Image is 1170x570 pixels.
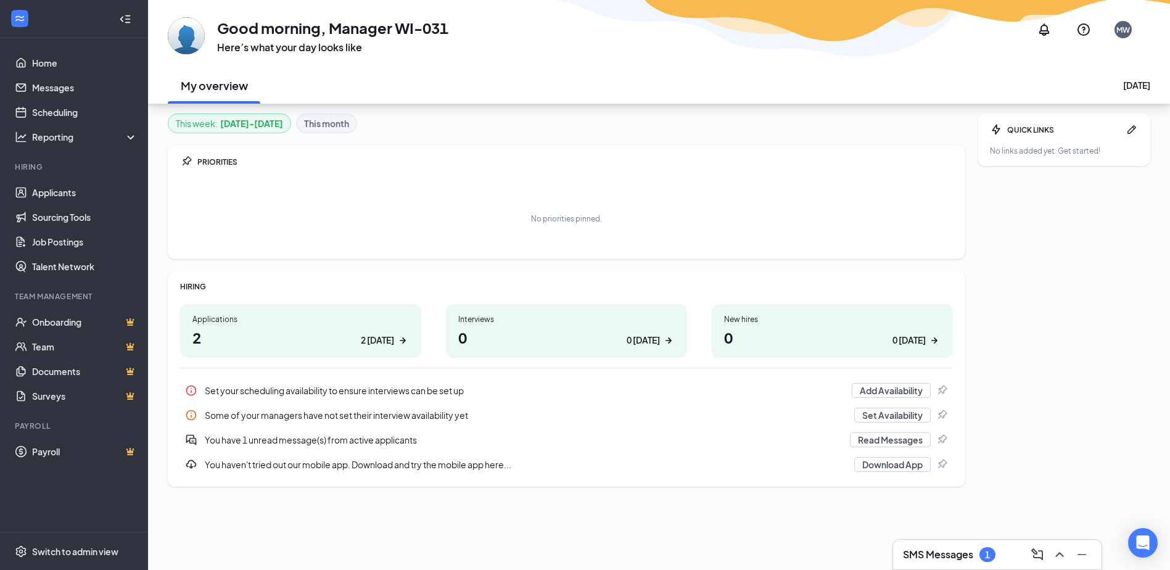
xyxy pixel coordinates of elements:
[397,334,409,347] svg: ArrowRight
[176,117,283,130] div: This week :
[32,205,138,229] a: Sourcing Tools
[985,550,990,560] div: 1
[185,384,197,397] svg: Info
[15,291,135,302] div: Team Management
[304,117,349,130] b: This month
[205,409,847,421] div: Some of your managers have not set their interview availability yet
[192,314,409,324] div: Applications
[197,157,953,167] div: PRIORITIES
[192,327,409,348] h1: 2
[1052,547,1067,562] svg: ChevronUp
[852,383,931,398] button: Add Availability
[14,12,26,25] svg: WorkstreamLogo
[928,334,941,347] svg: ArrowRight
[181,78,248,93] h2: My overview
[662,334,675,347] svg: ArrowRight
[168,17,205,54] img: Manager WI-031
[724,327,941,348] h1: 0
[361,334,394,347] div: 2 [DATE]
[180,427,953,452] a: DoubleChatActiveYou have 1 unread message(s) from active applicantsRead MessagesPin
[180,403,953,427] a: InfoSome of your managers have not set their interview availability yetSet AvailabilityPin
[180,452,953,477] a: DownloadYou haven't tried out our mobile app. Download and try the mobile app here...Download AppPin
[1007,125,1121,135] div: QUICK LINKS
[217,41,448,54] h3: Here’s what your day looks like
[32,75,138,100] a: Messages
[180,452,953,477] div: You haven't tried out our mobile app. Download and try the mobile app here...
[531,213,602,224] div: No priorities pinned.
[627,334,660,347] div: 0 [DATE]
[32,359,138,384] a: DocumentsCrown
[180,281,953,292] div: HIRING
[1037,22,1052,37] svg: Notifications
[1030,547,1045,562] svg: ComposeMessage
[458,327,675,348] h1: 0
[1076,22,1091,37] svg: QuestionInfo
[850,432,931,447] button: Read Messages
[180,304,421,358] a: Applications22 [DATE]ArrowRight
[185,409,197,421] svg: Info
[854,408,931,423] button: Set Availability
[892,334,926,347] div: 0 [DATE]
[936,458,948,471] svg: Pin
[1116,25,1130,35] div: MW
[32,254,138,279] a: Talent Network
[936,409,948,421] svg: Pin
[1126,123,1138,136] svg: Pen
[119,13,131,25] svg: Collapse
[903,548,973,561] h3: SMS Messages
[180,403,953,427] div: Some of your managers have not set their interview availability yet
[180,427,953,452] div: You have 1 unread message(s) from active applicants
[32,439,138,464] a: PayrollCrown
[712,304,953,358] a: New hires00 [DATE]ArrowRight
[15,545,27,558] svg: Settings
[15,162,135,172] div: Hiring
[1028,545,1047,564] button: ComposeMessage
[1074,547,1089,562] svg: Minimize
[32,131,138,143] div: Reporting
[205,458,847,471] div: You haven't tried out our mobile app. Download and try the mobile app here...
[32,310,138,334] a: OnboardingCrown
[724,314,941,324] div: New hires
[32,384,138,408] a: SurveysCrown
[854,457,931,472] button: Download App
[990,123,1002,136] svg: Bolt
[205,384,844,397] div: Set your scheduling availability to ensure interviews can be set up
[32,100,138,125] a: Scheduling
[180,155,192,168] svg: Pin
[32,334,138,359] a: TeamCrown
[15,421,135,431] div: Payroll
[180,378,953,403] div: Set your scheduling availability to ensure interviews can be set up
[1128,528,1158,558] div: Open Intercom Messenger
[205,434,842,446] div: You have 1 unread message(s) from active applicants
[1072,545,1092,564] button: Minimize
[936,384,948,397] svg: Pin
[220,117,283,130] b: [DATE] - [DATE]
[185,458,197,471] svg: Download
[1050,545,1069,564] button: ChevronUp
[217,17,448,38] h1: Good morning, Manager WI-031
[32,545,118,558] div: Switch to admin view
[180,378,953,403] a: InfoSet your scheduling availability to ensure interviews can be set upAdd AvailabilityPin
[185,434,197,446] svg: DoubleChatActive
[936,434,948,446] svg: Pin
[446,304,687,358] a: Interviews00 [DATE]ArrowRight
[32,51,138,75] a: Home
[32,229,138,254] a: Job Postings
[1123,79,1150,91] div: [DATE]
[32,180,138,205] a: Applicants
[990,146,1138,156] div: No links added yet. Get started!
[15,131,27,143] svg: Analysis
[458,314,675,324] div: Interviews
